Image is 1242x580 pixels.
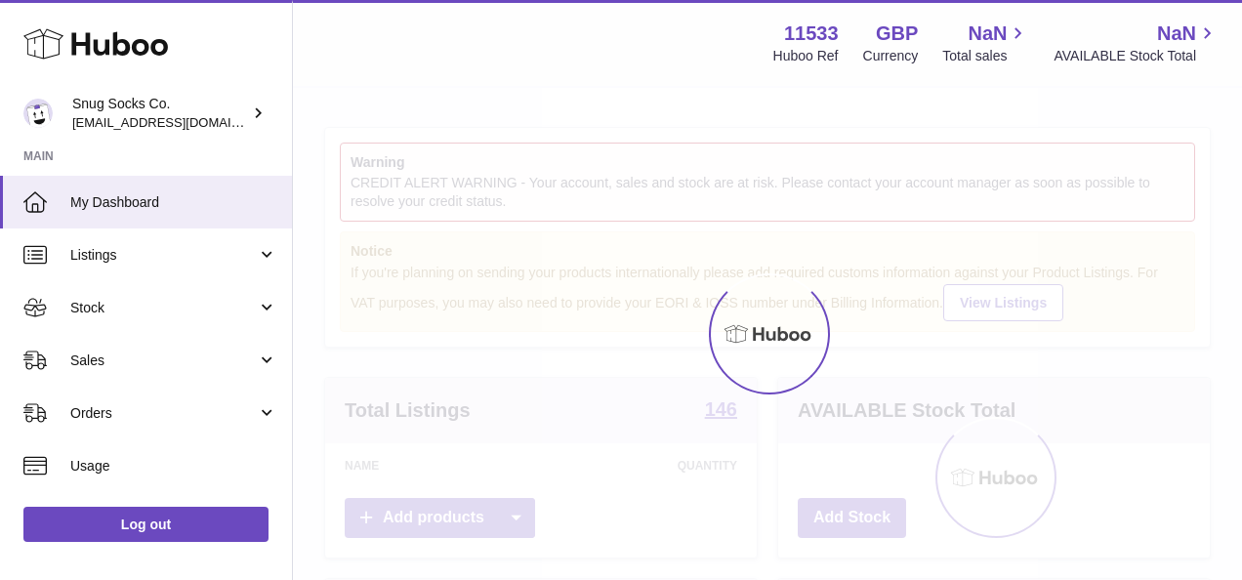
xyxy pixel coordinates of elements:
[863,47,919,65] div: Currency
[942,47,1029,65] span: Total sales
[70,246,257,265] span: Listings
[70,352,257,370] span: Sales
[23,507,269,542] a: Log out
[942,21,1029,65] a: NaN Total sales
[72,95,248,132] div: Snug Socks Co.
[1157,21,1196,47] span: NaN
[1054,21,1219,65] a: NaN AVAILABLE Stock Total
[784,21,839,47] strong: 11533
[70,457,277,476] span: Usage
[70,193,277,212] span: My Dashboard
[1054,47,1219,65] span: AVAILABLE Stock Total
[70,299,257,317] span: Stock
[72,114,287,130] span: [EMAIL_ADDRESS][DOMAIN_NAME]
[968,21,1007,47] span: NaN
[23,99,53,128] img: internalAdmin-11533@internal.huboo.com
[876,21,918,47] strong: GBP
[70,404,257,423] span: Orders
[773,47,839,65] div: Huboo Ref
